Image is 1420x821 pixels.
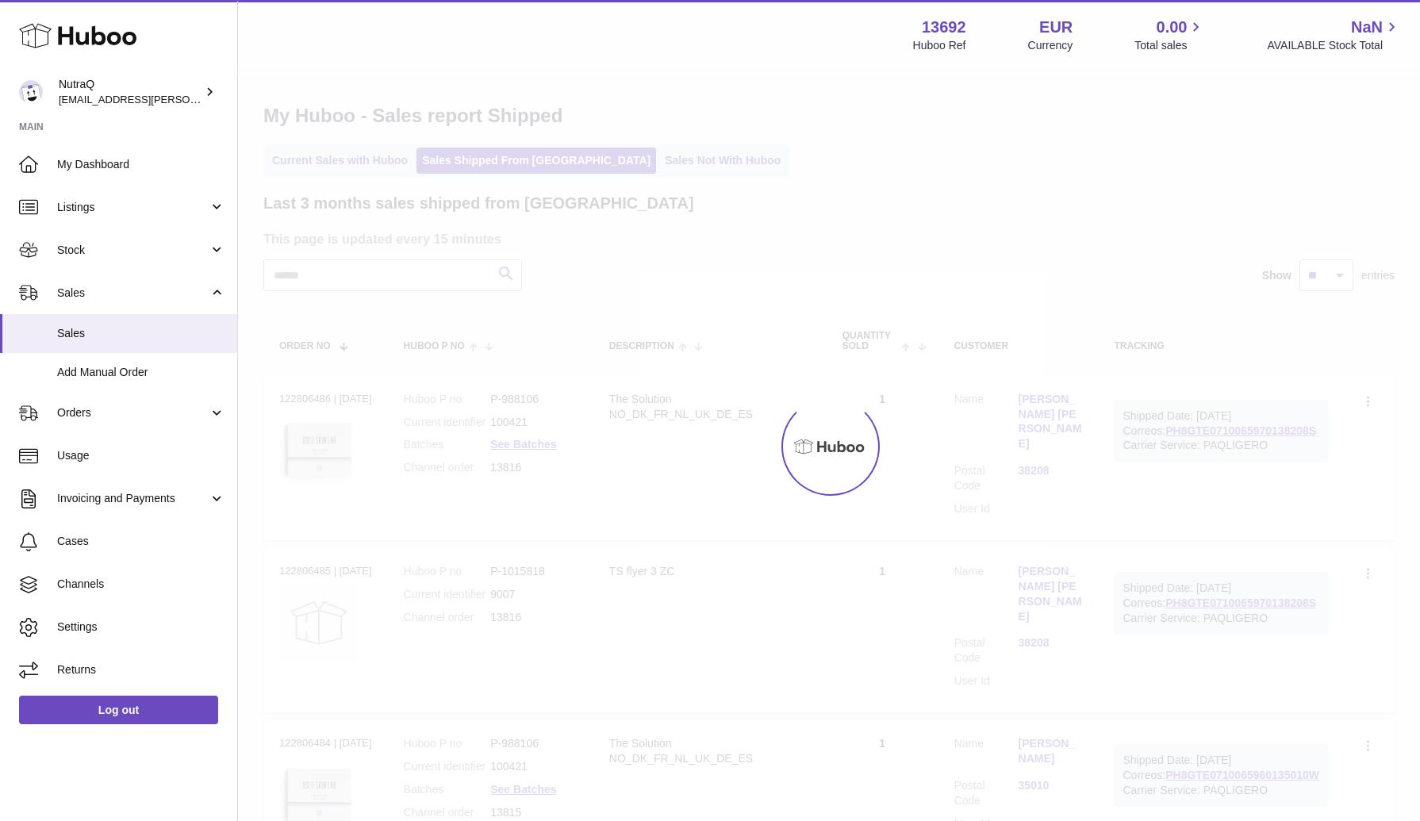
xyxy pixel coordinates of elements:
span: Returns [57,662,225,677]
span: My Dashboard [57,157,225,172]
strong: 13692 [922,17,966,38]
span: Invoicing and Payments [57,491,209,506]
a: NaN AVAILABLE Stock Total [1267,17,1401,53]
span: Sales [57,286,209,301]
span: NaN [1351,17,1383,38]
span: Stock [57,243,209,258]
strong: EUR [1039,17,1073,38]
span: 0.00 [1157,17,1188,38]
span: Settings [57,620,225,635]
a: Log out [19,696,218,724]
span: AVAILABLE Stock Total [1267,38,1401,53]
span: Orders [57,405,209,420]
div: Currency [1028,38,1073,53]
span: Sales [57,326,225,341]
span: [EMAIL_ADDRESS][PERSON_NAME][DOMAIN_NAME] [59,93,318,106]
span: Cases [57,534,225,549]
span: Channels [57,577,225,592]
div: NutraQ [59,77,201,107]
span: Listings [57,200,209,215]
div: Huboo Ref [913,38,966,53]
span: Usage [57,448,225,463]
span: Add Manual Order [57,365,225,380]
a: 0.00 Total sales [1134,17,1205,53]
img: odd.nordahl@nutraq.com [19,80,43,104]
span: Total sales [1134,38,1205,53]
